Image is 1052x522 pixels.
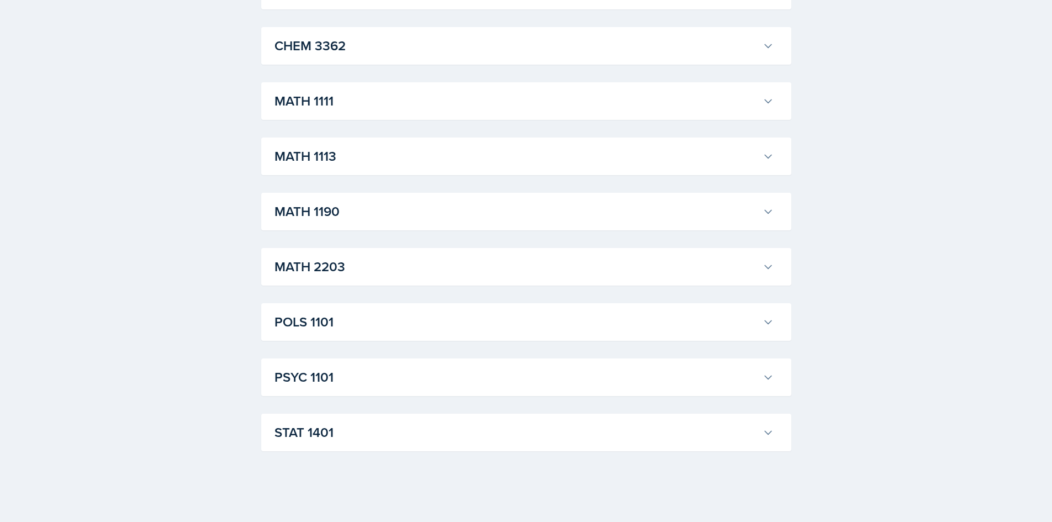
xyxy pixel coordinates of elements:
button: MATH 1113 [272,144,776,168]
button: STAT 1401 [272,420,776,445]
button: POLS 1101 [272,310,776,334]
h3: MATH 1190 [274,202,758,222]
button: CHEM 3362 [272,34,776,58]
h3: MATH 2203 [274,257,758,277]
h3: PSYC 1101 [274,367,758,387]
button: MATH 1111 [272,89,776,113]
button: MATH 1190 [272,199,776,224]
h3: MATH 1113 [274,146,758,166]
h3: CHEM 3362 [274,36,758,56]
h3: STAT 1401 [274,423,758,442]
h3: POLS 1101 [274,312,758,332]
h3: MATH 1111 [274,91,758,111]
button: MATH 2203 [272,255,776,279]
button: PSYC 1101 [272,365,776,389]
